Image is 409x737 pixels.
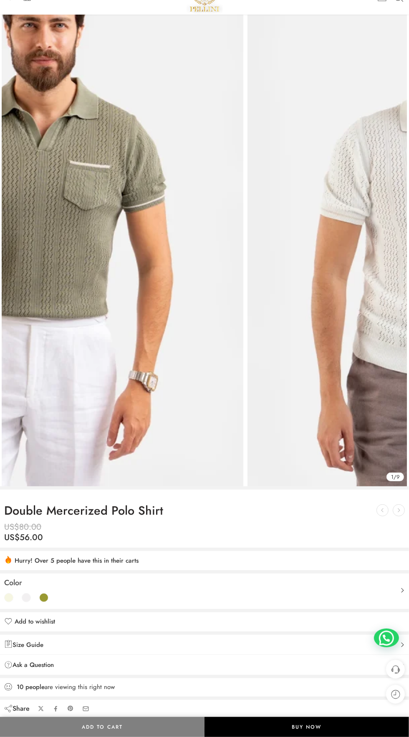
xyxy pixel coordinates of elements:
a: Size Guide [4,640,405,650]
a: Share on X [38,706,44,712]
div: / [386,473,404,481]
span: 9 [396,474,399,480]
span: US$ [4,531,20,543]
div: Share [4,704,30,713]
span: US$ [4,521,19,533]
a: Email to your friends [82,705,89,712]
a: Add to wishlist [4,616,62,626]
bdi: 56.00 [4,531,43,543]
h1: Double Mercerized Polo Shirt [4,504,405,518]
span: 1 [391,474,394,480]
strong: 10 [17,683,23,691]
a: Pin on Pinterest [67,705,74,712]
a: Share on Facebook [53,706,59,712]
div: are viewing this right now [4,682,405,700]
span: Add to wishlist [15,616,62,626]
strong: people [25,683,45,691]
a: Buy Now [204,717,409,737]
a: Ask a Question [4,660,405,670]
bdi: 80.00 [4,521,41,533]
div: Hurry! Over 5 people have this in their carts [4,555,405,574]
